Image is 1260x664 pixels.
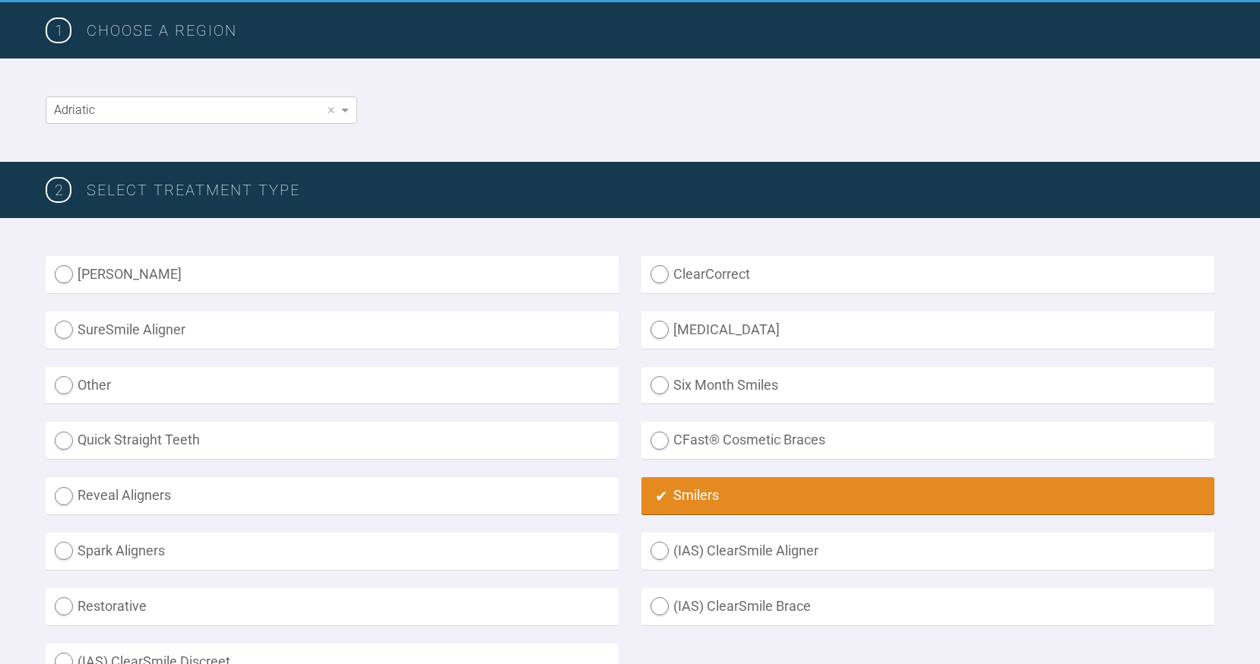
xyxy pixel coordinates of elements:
[324,97,337,123] span: Clear value
[87,178,1214,202] h3: SELECT TREATMENT TYPE
[46,367,619,404] label: Other
[328,103,334,116] span: ×
[46,477,619,514] label: Reveal Aligners
[641,422,1214,459] label: CFast® Cosmetic Braces
[641,367,1214,404] label: Six Month Smiles
[46,311,619,349] label: SureSmile Aligner
[87,18,1214,43] h3: Choose a region
[46,533,619,570] label: Spark Aligners
[46,588,619,625] label: Restorative
[641,533,1214,570] label: (IAS) ClearSmile Aligner
[46,422,619,459] label: Quick Straight Teeth
[46,256,619,293] label: [PERSON_NAME]
[641,588,1214,625] label: (IAS) ClearSmile Brace
[46,17,71,43] span: 1
[641,256,1214,293] label: ClearCorrect
[641,311,1214,349] label: [MEDICAL_DATA]
[46,177,71,203] span: 2
[641,477,1214,514] label: Smilers
[54,103,95,117] span: Adriatic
